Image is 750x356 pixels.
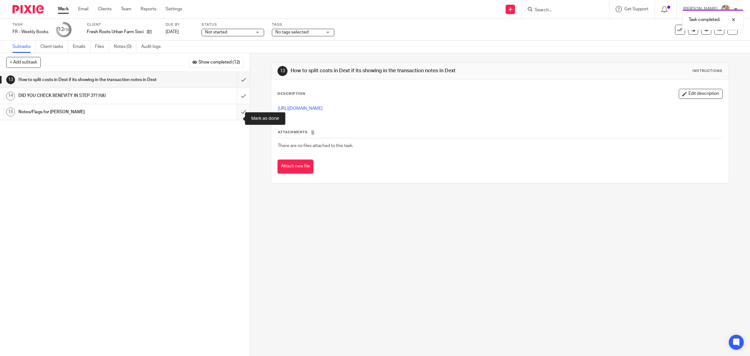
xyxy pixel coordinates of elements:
[58,26,69,33] div: 12
[202,22,264,27] label: Status
[689,17,720,23] p: Task completed.
[166,6,182,12] a: Settings
[277,91,305,96] p: Description
[721,4,731,14] img: MIC.jpg
[6,92,15,100] div: 14
[278,106,322,111] a: [URL][DOMAIN_NAME]
[58,6,69,12] a: Work
[12,29,48,35] div: FR - Weekly Books
[18,107,160,117] h1: Notes/Flags for [PERSON_NAME]
[98,6,112,12] a: Clients
[692,69,722,74] div: Instructions
[95,41,109,53] a: Files
[121,6,131,12] a: Team
[87,22,158,27] label: Client
[277,66,287,76] div: 13
[6,108,15,116] div: 15
[18,75,160,84] h1: How to split costs in Dext if its showing in the transaction notes in Dext
[6,57,41,68] button: + Add subtask
[291,68,513,74] h1: How to split costs in Dext if its showing in the transaction notes in Dext
[114,41,137,53] a: Notes (0)
[141,6,156,12] a: Reports
[166,22,194,27] label: Due by
[12,41,36,53] a: Subtasks
[272,22,334,27] label: Tags
[12,22,48,27] label: Task
[278,130,308,134] span: Attachments
[6,75,15,84] div: 13
[205,30,227,34] span: Not started
[87,29,144,35] p: Fresh Roots Urban Farm Society
[278,144,353,148] span: There are no files attached to this task.
[679,89,722,99] button: Edit description
[189,57,243,68] button: Show completed (12)
[277,160,313,174] button: Attach new file
[275,30,308,34] span: No tags selected
[198,60,240,65] span: Show completed (12)
[40,41,68,53] a: Client tasks
[166,30,179,34] span: [DATE]
[141,41,165,53] a: Audit logs
[73,41,90,53] a: Emails
[78,6,88,12] a: Email
[64,28,69,32] small: /15
[18,91,160,100] h1: DID YOU CHECK BENEVITY IN STEP 3?? HA!
[12,5,44,13] img: Pixie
